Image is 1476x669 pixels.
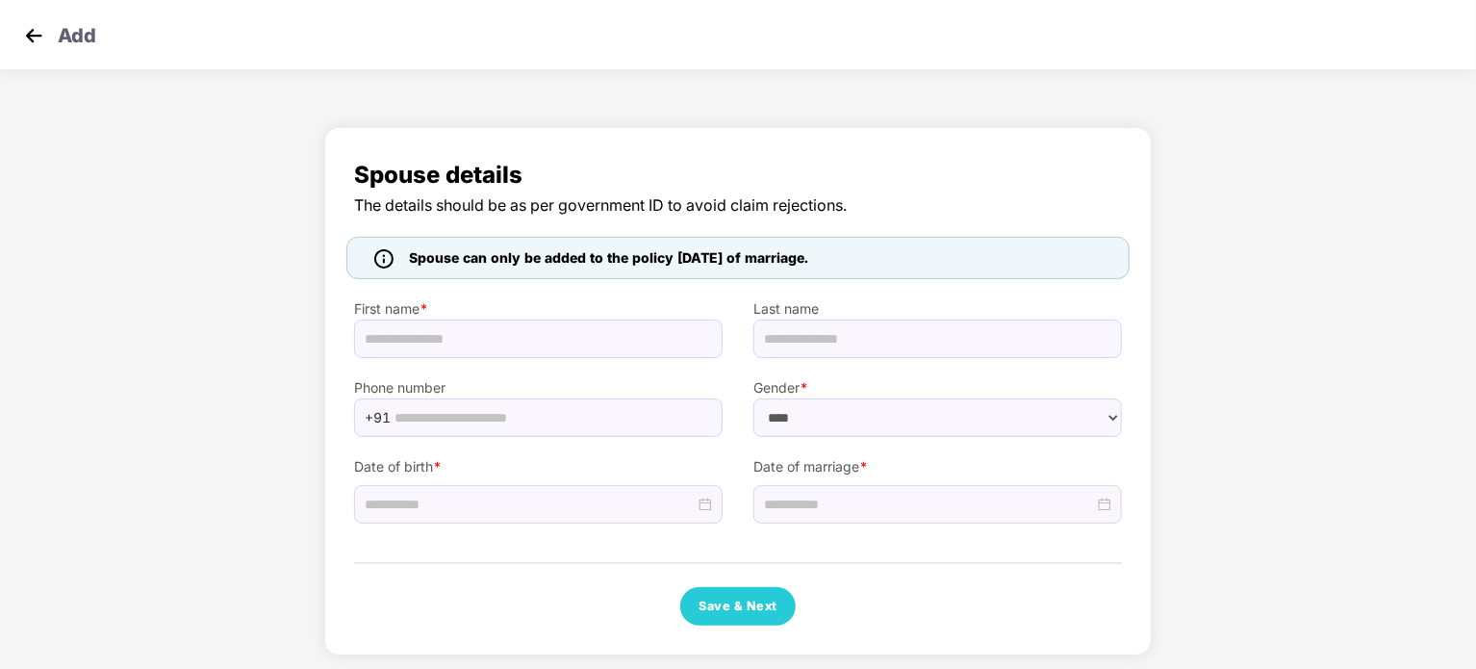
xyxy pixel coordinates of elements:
[753,456,1122,477] label: Date of marriage
[680,587,796,626] button: Save & Next
[753,298,1122,320] label: Last name
[354,456,723,477] label: Date of birth
[753,377,1122,399] label: Gender
[365,403,391,432] span: +91
[354,298,723,320] label: First name
[354,377,723,399] label: Phone number
[374,249,394,269] img: icon
[354,193,1122,218] span: The details should be as per government ID to avoid claim rejections.
[19,21,48,50] img: svg+xml;base64,PHN2ZyB4bWxucz0iaHR0cDovL3d3dy53My5vcmcvMjAwMC9zdmciIHdpZHRoPSIzMCIgaGVpZ2h0PSIzMC...
[354,157,1122,193] span: Spouse details
[58,21,96,44] p: Add
[409,247,808,269] span: Spouse can only be added to the policy [DATE] of marriage.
